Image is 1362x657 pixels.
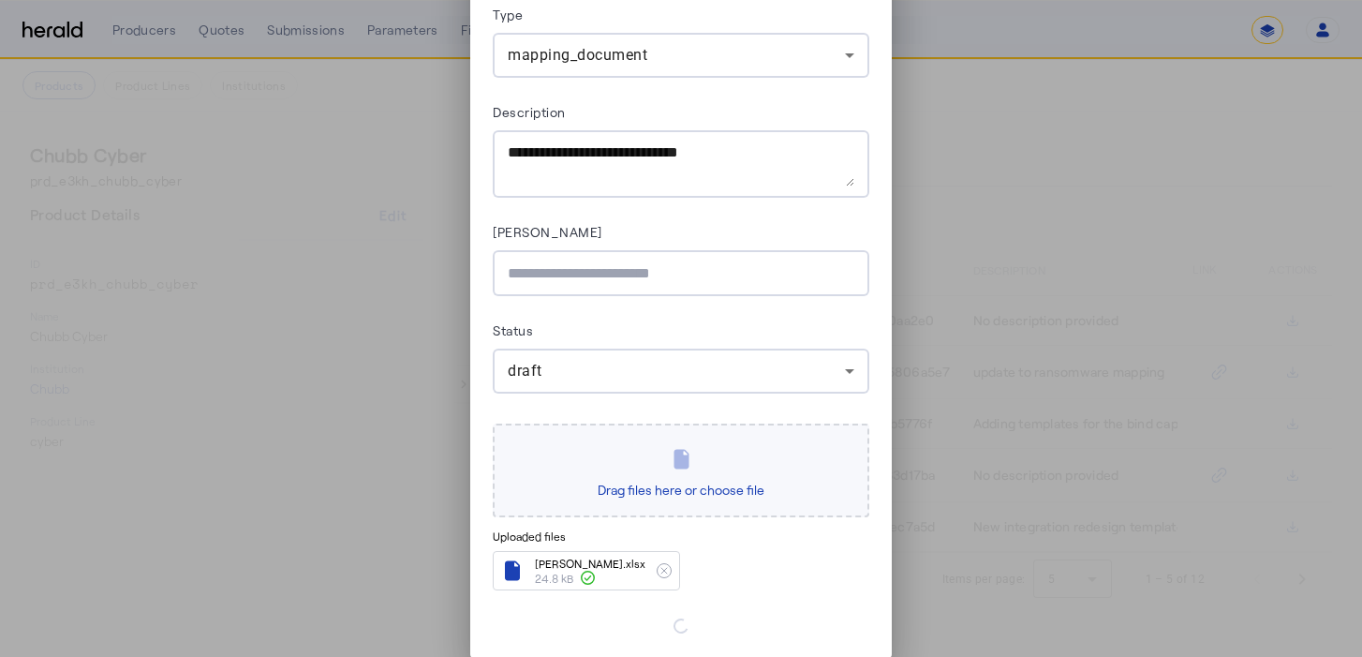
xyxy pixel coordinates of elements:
span: draft [508,362,542,380]
span: [PERSON_NAME].xlsx [535,556,645,571]
label: Status [493,322,533,338]
span: Uploaded files [493,529,566,544]
label: [PERSON_NAME] [493,224,602,240]
span: Drag files here or choose file [590,474,772,505]
label: Type [493,7,523,22]
span: 24.8 kB [535,571,573,586]
span: mapping_document [508,46,647,64]
label: Description [493,104,566,120]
